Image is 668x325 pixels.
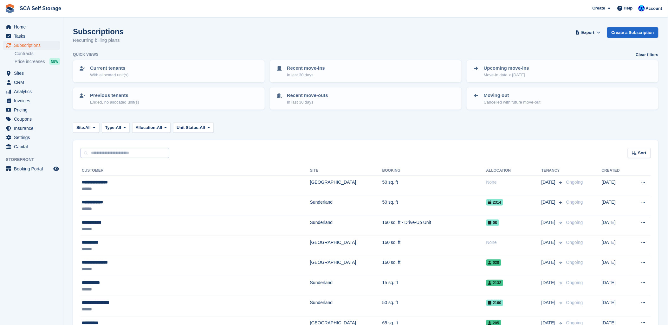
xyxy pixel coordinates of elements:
span: 2160 [486,300,503,306]
span: Home [14,22,52,31]
p: Previous tenants [90,92,139,99]
span: 08 [486,220,499,226]
a: Previous tenants Ended, no allocated unit(s) [74,88,264,109]
a: menu [3,69,60,78]
td: 50 sq. ft [382,296,486,316]
span: Coupons [14,115,52,124]
span: Ongoing [566,240,583,245]
span: Ongoing [566,180,583,185]
td: [GEOGRAPHIC_DATA] [310,236,382,256]
p: In last 30 days [287,99,328,105]
th: Customer [81,166,310,176]
td: [DATE] [602,236,630,256]
a: menu [3,124,60,133]
a: menu [3,87,60,96]
p: Recurring billing plans [73,37,124,44]
th: Allocation [486,166,542,176]
td: [DATE] [602,196,630,216]
span: [DATE] [542,279,557,286]
p: Move-in date > [DATE] [484,72,529,78]
td: 50 sq. ft [382,176,486,196]
span: Capital [14,142,52,151]
td: Sunderland [310,196,382,216]
span: Site: [76,124,85,131]
span: [DATE] [542,219,557,226]
a: Recent move-ins In last 30 days [270,61,461,82]
span: CRM [14,78,52,87]
td: [DATE] [602,296,630,316]
div: None [486,239,542,246]
a: Preview store [52,165,60,173]
a: menu [3,96,60,105]
span: [DATE] [542,259,557,266]
span: Invoices [14,96,52,105]
a: menu [3,78,60,87]
span: Booking Portal [14,164,52,173]
a: menu [3,164,60,173]
p: With allocated unit(s) [90,72,128,78]
a: Price increases NEW [15,58,60,65]
span: Ongoing [566,220,583,225]
button: Unit Status: All [173,122,213,133]
a: menu [3,41,60,50]
span: Export [581,29,594,36]
span: Storefront [6,156,63,163]
a: menu [3,22,60,31]
span: All [85,124,91,131]
span: All [157,124,162,131]
td: 160 sq. ft [382,256,486,276]
img: stora-icon-8386f47178a22dfd0bd8f6a31ec36ba5ce8667c1dd55bd0f319d3a0aa187defe.svg [5,4,15,13]
button: Export [574,27,602,38]
th: Booking [382,166,486,176]
a: SCA Self Storage [17,3,64,14]
span: All [116,124,121,131]
p: Current tenants [90,65,128,72]
span: Ongoing [566,280,583,285]
div: NEW [49,58,60,65]
td: Sunderland [310,296,382,316]
button: Allocation: All [132,122,171,133]
a: Upcoming move-ins Move-in date > [DATE] [467,61,658,82]
th: Site [310,166,382,176]
span: Allocation: [136,124,157,131]
a: Contracts [15,51,60,57]
p: Ended, no allocated unit(s) [90,99,139,105]
span: Help [624,5,633,11]
p: Cancelled with future move-out [484,99,541,105]
a: Clear filters [636,52,658,58]
a: Current tenants With allocated unit(s) [74,61,264,82]
td: [DATE] [602,256,630,276]
span: Type: [105,124,116,131]
span: Account [646,5,662,12]
span: Insurance [14,124,52,133]
th: Tenancy [542,166,564,176]
td: [DATE] [602,276,630,296]
span: Pricing [14,105,52,114]
div: None [486,179,542,186]
p: Upcoming move-ins [484,65,529,72]
span: 2314 [486,199,503,206]
span: [DATE] [542,239,557,246]
a: menu [3,133,60,142]
td: 160 sq. ft [382,236,486,256]
th: Created [602,166,630,176]
td: 160 sq. ft - Drive-Up Unit [382,216,486,236]
span: [DATE] [542,299,557,306]
td: Sunderland [310,276,382,296]
span: 028 [486,259,501,266]
button: Type: All [102,122,130,133]
span: Sites [14,69,52,78]
a: menu [3,115,60,124]
h1: Subscriptions [73,27,124,36]
p: In last 30 days [287,72,325,78]
span: Create [593,5,605,11]
p: Recent move-ins [287,65,325,72]
span: Ongoing [566,260,583,265]
span: Settings [14,133,52,142]
a: menu [3,142,60,151]
button: Site: All [73,122,99,133]
span: Ongoing [566,200,583,205]
td: [GEOGRAPHIC_DATA] [310,256,382,276]
td: 50 sq. ft [382,196,486,216]
span: Subscriptions [14,41,52,50]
